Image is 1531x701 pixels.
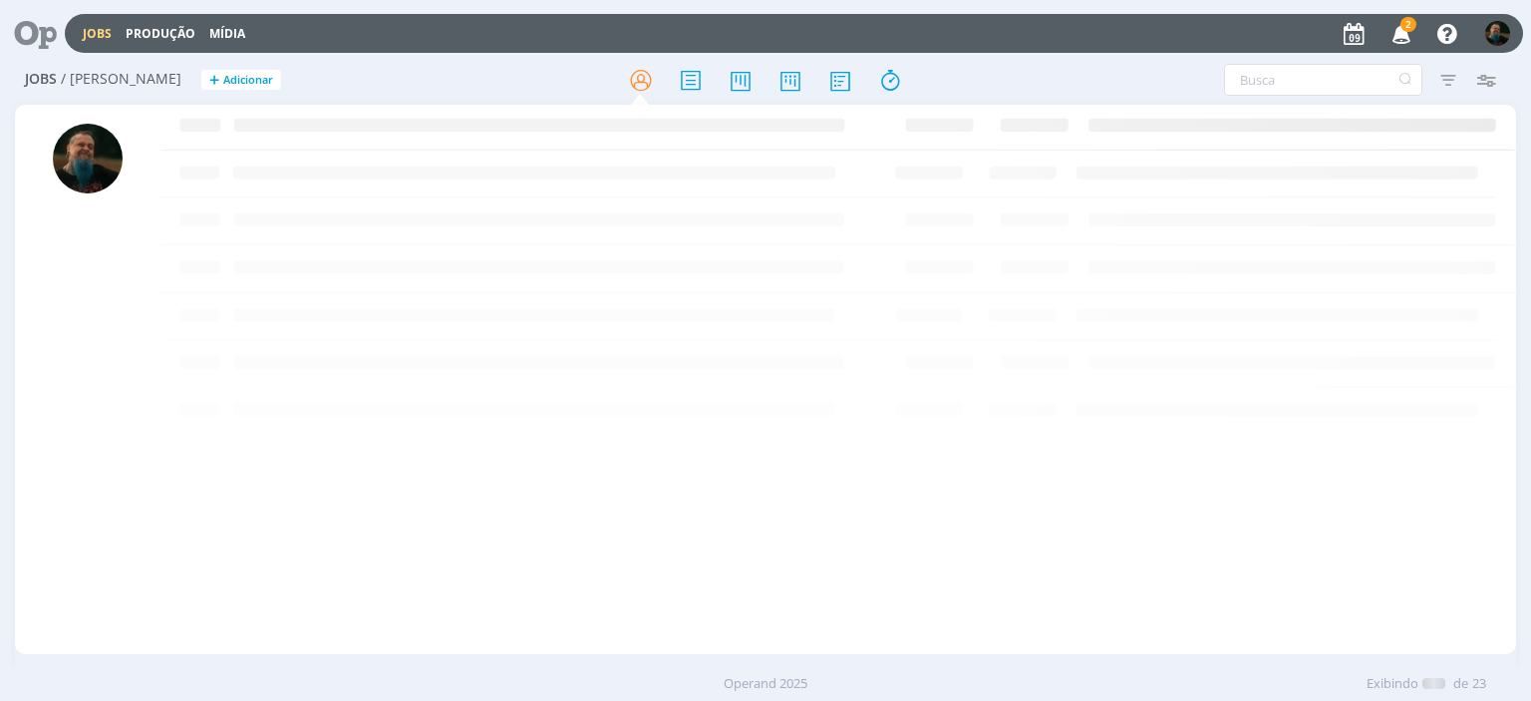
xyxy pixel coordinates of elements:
button: Mídia [203,26,251,42]
img: M [1485,21,1510,46]
span: de [1453,674,1468,694]
button: +Adicionar [201,70,281,91]
span: + [209,70,219,91]
span: 2 [1400,17,1416,32]
span: / [PERSON_NAME] [61,71,181,88]
button: 2 [1379,16,1420,52]
a: Produção [126,25,195,42]
span: Exibindo [1367,674,1418,694]
button: Produção [120,26,201,42]
span: Jobs [25,71,57,88]
span: Adicionar [223,74,273,87]
input: Busca [1224,64,1422,96]
button: M [1484,16,1511,51]
a: Mídia [209,25,245,42]
a: Jobs [83,25,112,42]
span: 23 [1472,674,1486,694]
img: M [53,124,123,193]
button: Jobs [77,26,118,42]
